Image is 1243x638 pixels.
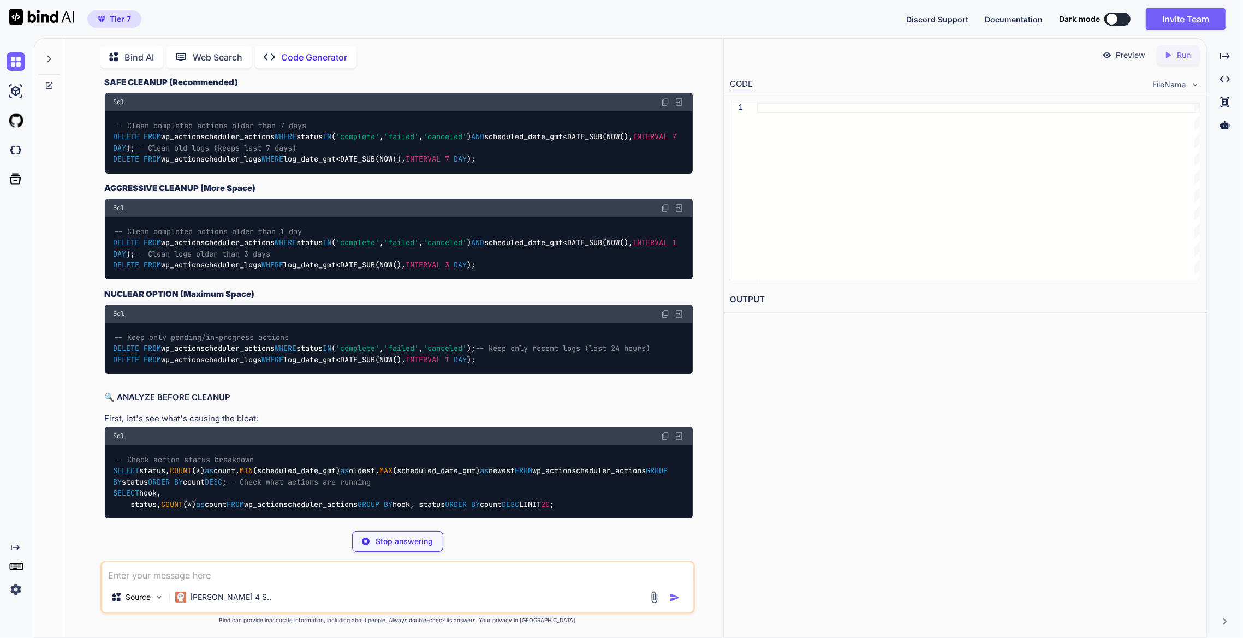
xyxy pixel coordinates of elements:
img: premium [98,16,105,22]
span: 'failed' [384,344,419,354]
span: 1 [673,238,677,248]
span: as [205,466,214,476]
button: premiumTier 7 [87,10,141,28]
span: as [341,466,349,476]
span: BY [175,477,183,487]
span: DELETE [114,238,140,248]
img: settings [7,580,25,599]
span: -- Check what actions are running [227,477,371,487]
span: WHERE [275,132,297,142]
span: DESC [502,499,520,509]
span: MAX [380,466,393,476]
p: Run [1177,50,1191,61]
span: AND [472,132,485,142]
img: chat [7,52,25,71]
span: BY [384,499,393,509]
strong: SAFE CLEANUP (Recommended) [105,77,239,87]
p: Code Generator [282,51,348,64]
h2: 🔍 ANALYZE BEFORE CLEANUP [105,391,693,404]
span: 'failed' [384,132,419,142]
button: Documentation [985,14,1043,25]
span: COUNT [162,499,183,509]
p: Stop answering [376,536,433,547]
img: Claude 4 Sonnet [175,592,186,603]
p: Source [126,592,151,603]
span: -- Keep only pending/in-progress actions [114,332,289,342]
span: SELECT [114,466,140,476]
img: githubLight [7,111,25,130]
span: Tier 7 [110,14,131,25]
img: attachment [648,591,661,604]
span: 'failed' [384,238,419,248]
span: as [480,466,489,476]
code: wp_actionscheduler_actions status ( , , ); wp_actionscheduler_logs log_date_gmt DATE_SUB(NOW(), ); [114,332,651,366]
h2: OUTPUT [724,287,1206,313]
span: < [563,238,568,248]
span: 20 [542,499,550,509]
span: SELECT [114,488,140,498]
p: [PERSON_NAME] 4 S.. [191,592,272,603]
span: < [336,154,341,164]
span: WHERE [262,260,284,270]
span: DAY [454,154,467,164]
span: INTERVAL [406,355,441,365]
span: INTERVAL [406,154,441,164]
img: darkCloudIdeIcon [7,141,25,159]
span: WHERE [275,344,297,354]
span: IN [323,132,332,142]
span: 'complete' [336,344,380,354]
span: WHERE [262,355,284,365]
span: DESC [205,477,223,487]
span: 'canceled' [424,132,467,142]
button: Invite Team [1146,8,1226,30]
span: DELETE [114,355,140,365]
span: FROM [144,260,162,270]
span: Documentation [985,15,1043,24]
img: copy [661,309,670,318]
span: FROM [144,355,162,365]
span: ORDER [445,499,467,509]
span: INTERVAL [633,132,668,142]
span: -- Clean completed actions older than 1 day [114,226,302,236]
span: 'complete' [336,132,380,142]
img: copy [661,98,670,106]
span: 'complete' [336,238,380,248]
span: FROM [227,499,245,509]
span: 7 [673,132,677,142]
span: Discord Support [906,15,968,24]
span: DELETE [114,260,140,270]
img: copy [661,432,670,440]
span: ORDER [148,477,170,487]
span: 'canceled' [424,238,467,248]
span: WHERE [275,238,297,248]
span: -- Keep only recent logs (last 24 hours) [476,344,651,354]
span: IN [323,344,332,354]
p: Bind AI [125,51,154,64]
span: < [336,260,341,270]
span: DELETE [114,154,140,164]
span: 'canceled' [424,344,467,354]
span: 1 [445,355,450,365]
span: < [563,132,568,142]
img: ai-studio [7,82,25,100]
span: -- Check action status breakdown [114,455,254,464]
span: DAY [114,249,127,259]
span: GROUP [358,499,380,509]
span: BY [472,499,480,509]
img: chevron down [1191,80,1200,89]
span: as [197,499,205,509]
span: FileName [1153,79,1186,90]
span: < [336,355,341,365]
span: DELETE [114,132,140,142]
img: Open in Browser [674,97,684,107]
p: First, let's see what's causing the bloat: [105,413,693,425]
span: FROM [144,238,162,248]
span: AND [472,238,485,248]
span: DAY [114,143,127,153]
p: Web Search [193,51,243,64]
span: GROUP [646,466,668,476]
img: Pick Models [154,593,164,602]
img: Open in Browser [674,431,684,441]
span: Dark mode [1059,14,1100,25]
p: Bind can provide inaccurate information, including about people. Always double-check its answers.... [100,616,695,624]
